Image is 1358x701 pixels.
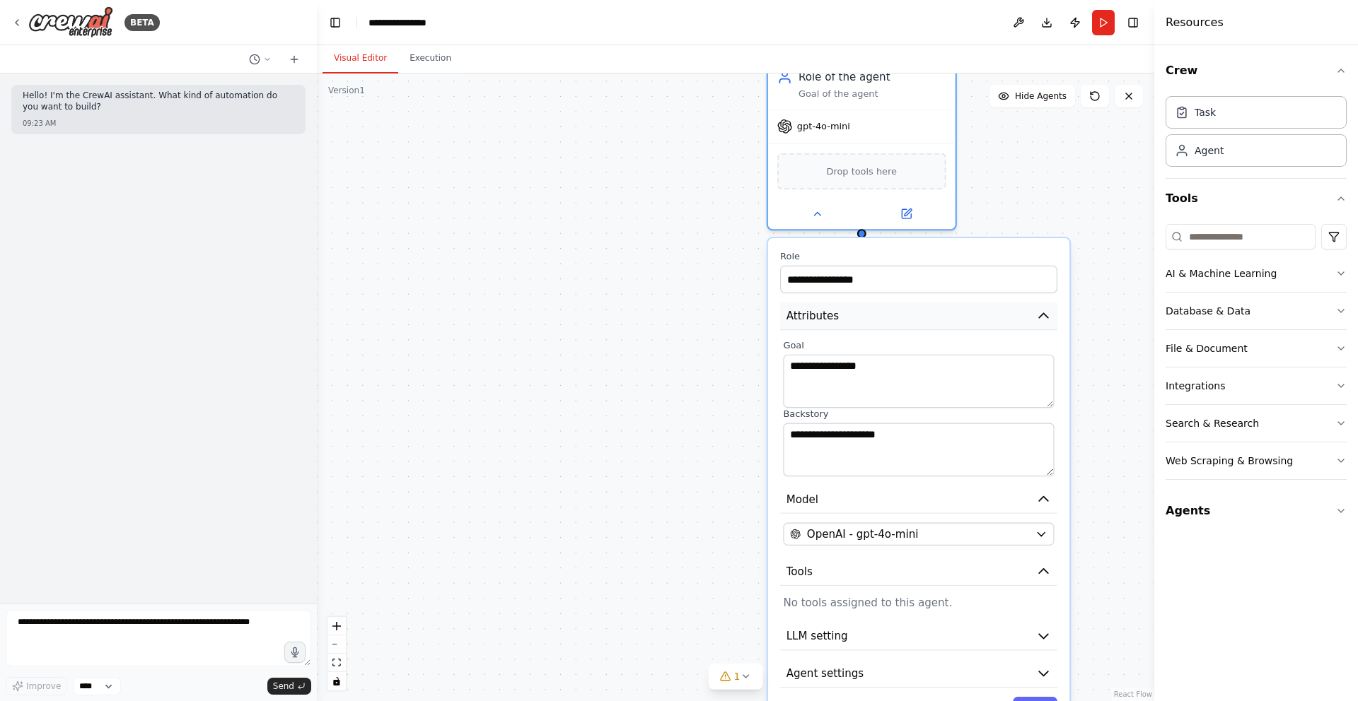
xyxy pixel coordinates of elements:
span: Drop tools here [826,164,897,179]
button: zoom in [327,617,346,635]
p: No tools assigned to this agent. [783,595,1054,611]
button: Switch to previous chat [243,51,277,68]
div: Tools [1166,218,1347,491]
button: Open in side panel [863,205,949,223]
div: BETA [124,14,160,31]
p: Hello! I'm the CrewAI assistant. What kind of automation do you want to build? [23,90,294,112]
button: Integrations [1166,367,1347,404]
div: Role of the agentGoal of the agentgpt-4o-miniDrop tools hereRoleAttributesGoal**** **** **** **Ba... [767,59,957,230]
span: Attributes [787,308,839,324]
div: React Flow controls [327,617,346,690]
label: Goal [783,339,1054,351]
span: Agent settings [787,666,864,681]
button: Visual Editor [323,44,398,73]
button: Model [780,485,1057,514]
label: Backstory [783,408,1054,420]
button: Database & Data [1166,293,1347,329]
span: Model [787,491,818,507]
div: Role of the agent [799,69,946,85]
button: Hide Agents [990,85,1075,107]
button: Tools [1166,179,1347,218]
div: Database & Data [1166,304,1250,318]
button: Hide left sidebar [325,13,345,33]
span: OpenAI - gpt-4o-mini [807,526,919,542]
img: Logo [28,6,113,38]
button: Send [267,678,311,695]
button: Improve [6,677,67,695]
button: Crew [1166,51,1347,90]
button: 1 [709,664,763,690]
div: Task [1195,105,1216,119]
div: Crew [1166,90,1347,178]
button: Attributes [780,302,1057,331]
button: Hide right sidebar [1123,13,1143,33]
span: Hide Agents [1015,90,1067,102]
span: LLM setting [787,628,848,644]
button: Execution [398,44,463,73]
div: Goal of the agent [799,88,946,100]
nav: breadcrumb [368,16,441,30]
div: Search & Research [1166,416,1259,430]
button: toggle interactivity [327,672,346,690]
h4: Resources [1166,14,1224,31]
span: Tools [787,564,813,579]
span: Send [273,681,294,692]
div: Web Scraping & Browsing [1166,454,1293,468]
button: File & Document [1166,330,1347,367]
span: Improve [26,681,61,692]
div: Version 1 [328,85,365,96]
button: LLM setting [780,623,1057,651]
button: OpenAI - gpt-4o-mini [783,523,1054,546]
span: gpt-4o-mini [797,120,850,132]
span: 1 [734,669,741,683]
button: Web Scraping & Browsing [1166,442,1347,479]
button: AI & Machine Learning [1166,255,1347,292]
button: Tools [780,558,1057,586]
div: Integrations [1166,379,1225,393]
button: Agents [1166,491,1347,531]
button: fit view [327,654,346,672]
div: AI & Machine Learning [1166,266,1277,281]
button: Search & Research [1166,405,1347,442]
button: Start a new chat [283,51,306,68]
button: Click to speak your automation idea [284,642,306,663]
button: zoom out [327,635,346,654]
div: Agent [1195,143,1224,158]
a: React Flow attribution [1114,690,1152,698]
div: 09:23 AM [23,118,294,129]
button: Agent settings [780,659,1057,688]
label: Role [780,250,1057,262]
div: File & Document [1166,341,1248,355]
